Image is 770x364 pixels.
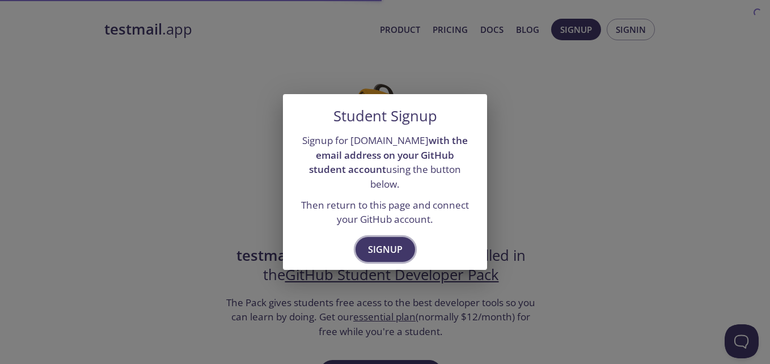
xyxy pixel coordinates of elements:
button: Signup [356,237,415,262]
p: Then return to this page and connect your GitHub account. [297,198,473,227]
p: Signup for [DOMAIN_NAME] using the button below. [297,133,473,192]
h5: Student Signup [333,108,437,125]
strong: with the email address on your GitHub student account [309,134,468,176]
span: Signup [368,242,403,257]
